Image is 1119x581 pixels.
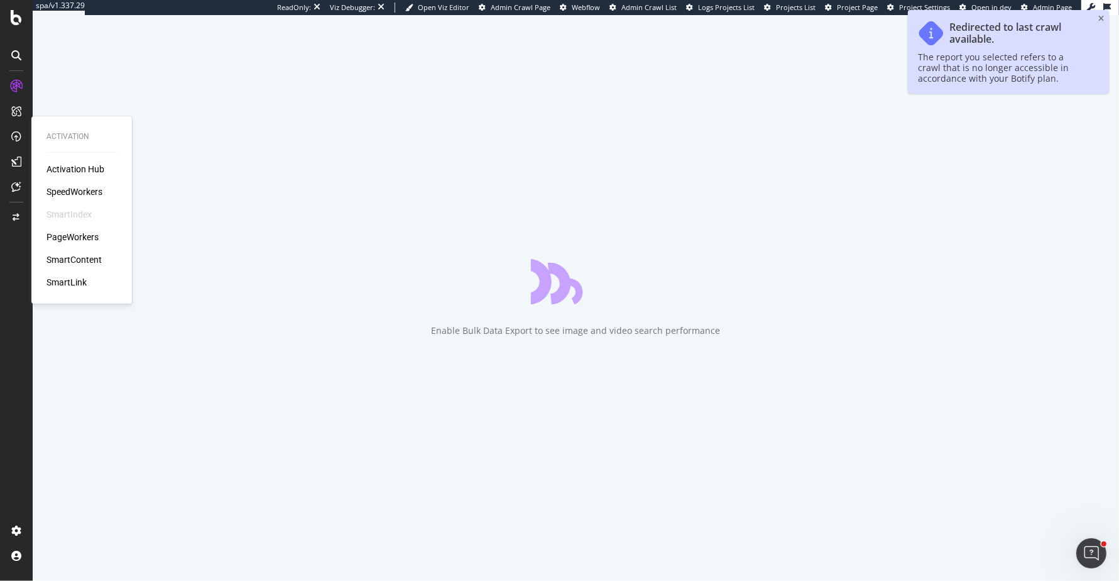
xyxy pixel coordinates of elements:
[277,3,311,13] div: ReadOnly:
[46,163,104,175] a: Activation Hub
[686,3,755,13] a: Logs Projects List
[825,3,878,13] a: Project Page
[479,3,550,13] a: Admin Crawl Page
[698,3,755,12] span: Logs Projects List
[1033,3,1072,12] span: Admin Page
[837,3,878,12] span: Project Page
[609,3,677,13] a: Admin Crawl List
[949,21,1086,45] div: Redirected to last crawl available.
[418,3,469,12] span: Open Viz Editor
[1076,538,1106,568] iframe: Intercom live chat
[491,3,550,12] span: Admin Crawl Page
[432,324,721,337] div: Enable Bulk Data Export to see image and video search performance
[330,3,375,13] div: Viz Debugger:
[918,52,1086,84] div: The report you selected refers to a crawl that is no longer accessible in accordance with your Bo...
[959,3,1012,13] a: Open in dev
[46,208,92,221] div: SmartIndex
[764,3,816,13] a: Projects List
[46,253,102,266] a: SmartContent
[572,3,600,12] span: Webflow
[621,3,677,12] span: Admin Crawl List
[887,3,950,13] a: Project Settings
[46,276,87,289] a: SmartLink
[899,3,950,12] span: Project Settings
[46,185,102,198] a: SpeedWorkers
[531,259,621,304] div: animation
[560,3,600,13] a: Webflow
[46,231,99,243] a: PageWorkers
[46,131,117,142] div: Activation
[1021,3,1072,13] a: Admin Page
[1098,15,1104,23] div: close toast
[776,3,816,12] span: Projects List
[405,3,469,13] a: Open Viz Editor
[971,3,1012,12] span: Open in dev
